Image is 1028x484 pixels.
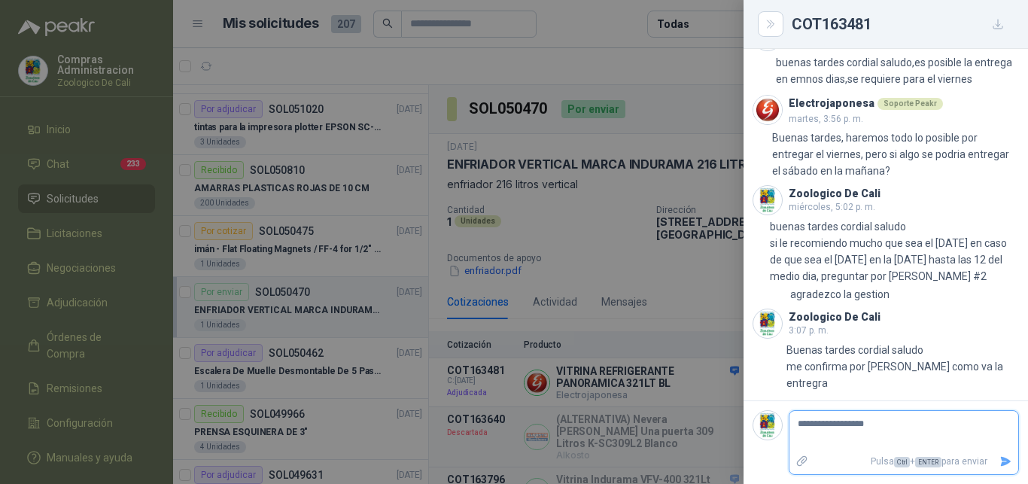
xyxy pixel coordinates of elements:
[815,449,994,475] p: Pulsa + para enviar
[894,457,910,467] span: Ctrl
[789,99,874,108] h3: Electrojaponesa
[770,218,1019,285] p: buenas tardes cordial saludo si le recomiendo mucho que sea el [DATE] en caso de que sea el [DATE...
[789,313,880,321] h3: Zoologico De Cali
[753,309,782,338] img: Company Logo
[915,457,941,467] span: ENTER
[753,411,782,440] img: Company Logo
[789,114,863,124] span: martes, 3:56 p. m.
[789,449,815,475] label: Adjuntar archivos
[789,202,875,212] span: miércoles, 5:02 p. m.
[877,98,943,110] div: Soporte Peakr
[762,15,780,33] button: Close
[790,286,890,303] p: agradezco la gestion
[753,96,782,124] img: Company Logo
[789,190,880,198] h3: Zoologico De Cali
[792,12,1010,36] div: COT163481
[772,129,1019,179] p: Buenas tardes, haremos todo lo posible por entregar el viernes, pero si algo se podria entregar e...
[786,342,1019,391] p: Buenas tardes cordial saludo me confirma por [PERSON_NAME] como va la entregra
[993,449,1018,475] button: Enviar
[789,325,829,336] span: 3:07 p. m.
[776,54,1019,87] p: buenas tardes cordial saludo,es posible la entrega en emnos dias,se requiere para el viernes
[753,186,782,215] img: Company Logo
